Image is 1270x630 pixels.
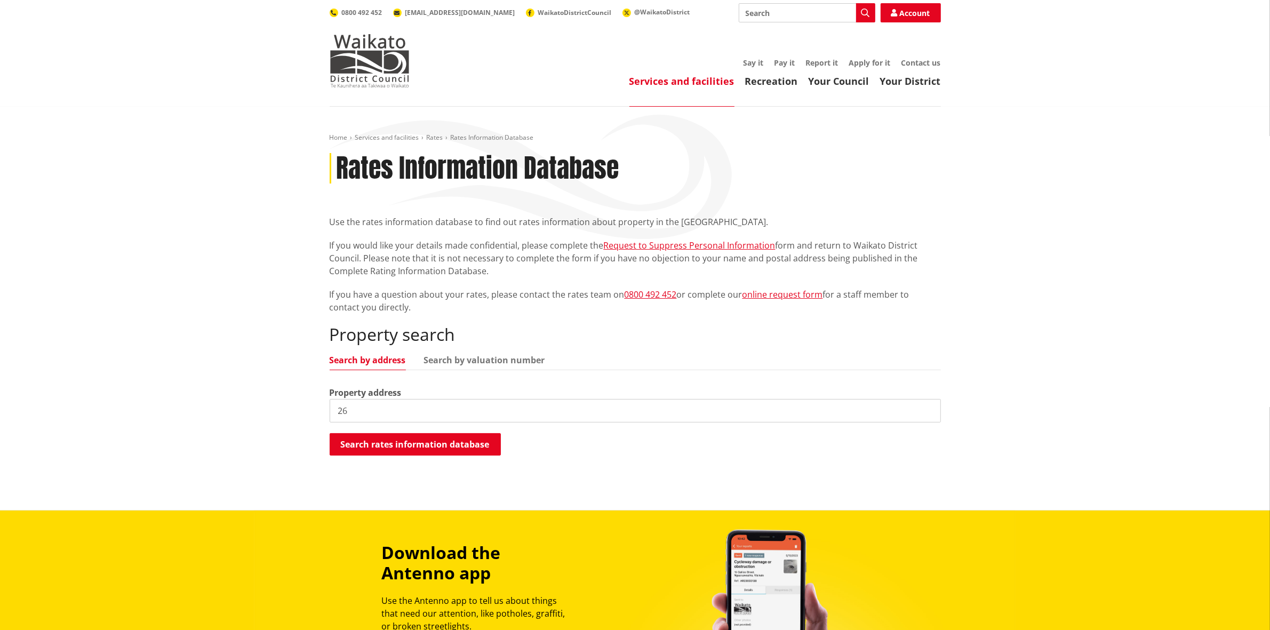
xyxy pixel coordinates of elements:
span: [EMAIL_ADDRESS][DOMAIN_NAME] [405,8,515,17]
h2: Property search [330,324,941,345]
input: e.g. Duke Street NGARUAWAHIA [330,399,941,422]
a: Recreation [745,75,798,87]
a: Pay it [774,58,795,68]
span: WaikatoDistrictCouncil [538,8,612,17]
span: 0800 492 452 [342,8,382,17]
a: Your District [880,75,941,87]
span: Rates Information Database [451,133,534,142]
h1: Rates Information Database [337,153,619,184]
a: 0800 492 452 [625,289,677,300]
p: If you would like your details made confidential, please complete the form and return to Waikato ... [330,239,941,277]
input: Search input [739,3,875,22]
a: Home [330,133,348,142]
nav: breadcrumb [330,133,941,142]
a: Search by address [330,356,406,364]
a: Report it [806,58,838,68]
a: Services and facilities [629,75,734,87]
a: WaikatoDistrictCouncil [526,8,612,17]
button: Search rates information database [330,433,501,456]
a: Account [881,3,941,22]
a: Search by valuation number [424,356,545,364]
a: [EMAIL_ADDRESS][DOMAIN_NAME] [393,8,515,17]
a: online request form [742,289,823,300]
img: Waikato District Council - Te Kaunihera aa Takiwaa o Waikato [330,34,410,87]
a: Rates [427,133,443,142]
a: Apply for it [849,58,891,68]
a: Request to Suppress Personal Information [604,240,776,251]
p: Use the rates information database to find out rates information about property in the [GEOGRAPHI... [330,216,941,228]
iframe: Messenger Launcher [1221,585,1259,624]
a: Say it [744,58,764,68]
a: Services and facilities [355,133,419,142]
p: If you have a question about your rates, please contact the rates team on or complete our for a s... [330,288,941,314]
a: @WaikatoDistrict [622,7,690,17]
label: Property address [330,386,402,399]
span: @WaikatoDistrict [635,7,690,17]
h3: Download the Antenno app [382,543,575,584]
a: Contact us [901,58,941,68]
a: Your Council [809,75,869,87]
a: 0800 492 452 [330,8,382,17]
